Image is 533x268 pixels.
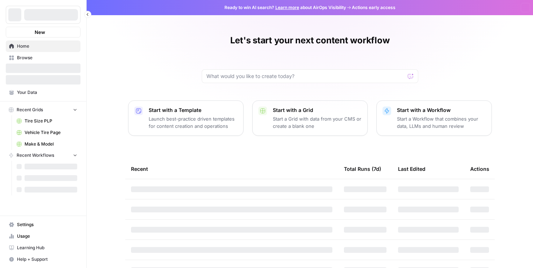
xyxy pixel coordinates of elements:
button: Recent Workflows [6,150,80,161]
p: Launch best-practice driven templates for content creation and operations [149,115,237,130]
p: Start a Grid with data from your CMS or create a blank one [273,115,362,130]
span: Settings [17,221,77,228]
a: Learning Hub [6,242,80,254]
span: Ready to win AI search? about AirOps Visibility [224,4,346,11]
span: Vehicle Tire Page [25,129,77,136]
span: Recent Workflows [17,152,54,159]
p: Start with a Grid [273,107,362,114]
span: Recent Grids [17,107,43,113]
a: Your Data [6,87,80,98]
div: Total Runs (7d) [344,159,381,179]
button: Start with a TemplateLaunch best-practice driven templates for content creation and operations [128,100,244,136]
span: Home [17,43,77,49]
div: Last Edited [398,159,425,179]
span: Make & Model [25,141,77,147]
span: Your Data [17,89,77,96]
span: Browse [17,55,77,61]
span: Learning Hub [17,245,77,251]
a: Home [6,40,80,52]
span: Tire Size PLP [25,118,77,124]
p: Start a Workflow that combines your data, LLMs and human review [397,115,486,130]
a: Make & Model [13,138,80,150]
a: Vehicle Tire Page [13,127,80,138]
a: Browse [6,52,80,64]
span: Help + Support [17,256,77,263]
div: Actions [470,159,489,179]
button: New [6,27,80,38]
a: Tire Size PLP [13,115,80,127]
p: Start with a Workflow [397,107,486,114]
span: Usage [17,233,77,239]
h1: Let's start your next content workflow [230,35,390,46]
input: What would you like to create today? [206,73,405,80]
button: Start with a WorkflowStart a Workflow that combines your data, LLMs and human review [376,100,492,136]
a: Usage [6,230,80,242]
div: Recent [131,159,332,179]
a: Learn more [275,5,299,10]
span: New [35,29,45,36]
button: Recent Grids [6,104,80,115]
span: Actions early access [352,4,396,11]
button: Help + Support [6,254,80,265]
button: Start with a GridStart a Grid with data from your CMS or create a blank one [252,100,368,136]
p: Start with a Template [149,107,237,114]
a: Settings [6,219,80,230]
